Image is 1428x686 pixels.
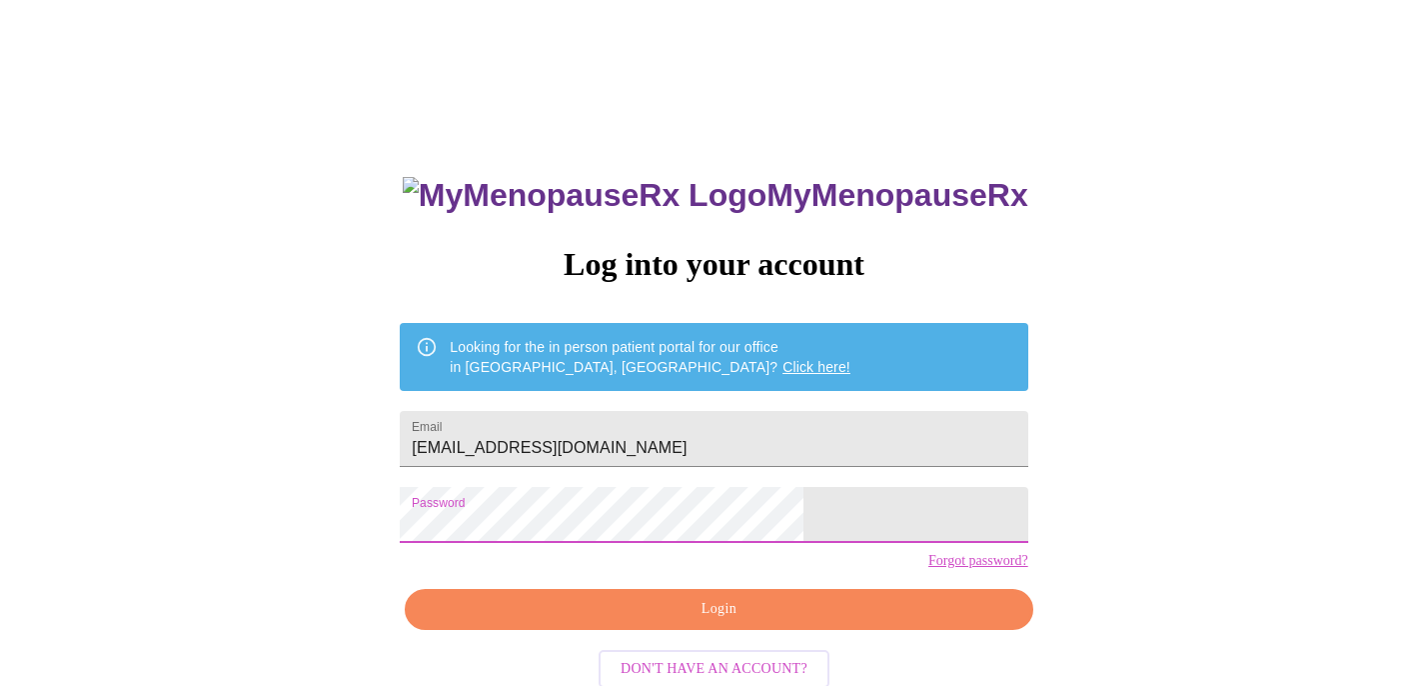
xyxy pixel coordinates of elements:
button: Login [405,589,1032,630]
a: Don't have an account? [594,659,834,676]
a: Forgot password? [928,553,1028,569]
span: Login [428,597,1009,622]
img: MyMenopauseRx Logo [403,177,766,214]
h3: MyMenopauseRx [403,177,1028,214]
h3: Log into your account [400,246,1027,283]
a: Click here! [782,359,850,375]
div: Looking for the in person patient portal for our office in [GEOGRAPHIC_DATA], [GEOGRAPHIC_DATA]? [450,329,850,385]
span: Don't have an account? [621,657,807,682]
